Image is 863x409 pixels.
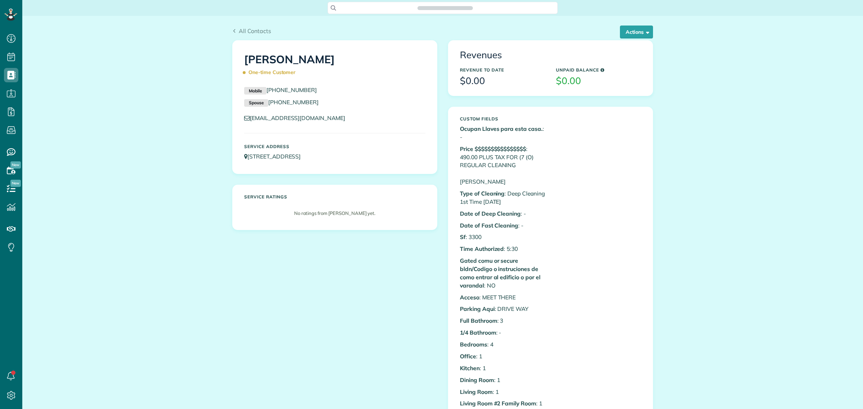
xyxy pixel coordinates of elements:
[460,222,518,229] b: Date of Fast Cleaning
[460,68,545,72] h5: Revenue to Date
[460,341,487,348] b: Bedrooms
[460,125,543,132] b: Ocupan Llaves para esta casa.
[460,364,480,372] b: Kitchen
[460,340,545,349] p: : 4
[460,145,526,152] b: Price $$$$$$$$$$$$$$$$
[460,125,545,141] p: : -
[460,388,545,396] p: : 1
[244,144,425,149] h5: Service Address
[460,317,545,325] p: : 3
[556,76,641,86] h3: $0.00
[460,376,494,383] b: Dining Room
[460,399,545,408] p: : 1
[460,50,641,60] h3: Revenues
[460,257,540,289] b: Gated comu or secure bldn/Codigo o instruciones de como entrar al edificio o por el varandal
[460,116,545,121] h5: Custom Fields
[244,99,268,107] small: Spouse
[244,153,307,160] a: [STREET_ADDRESS]
[460,245,504,252] b: Time Authorized
[244,86,317,93] a: Mobile[PHONE_NUMBER]
[460,293,545,302] p: : MEET THERE
[460,400,536,407] b: Living Room #2 Family Room
[460,352,545,360] p: : 1
[460,328,545,337] p: : -
[244,66,299,79] span: One-time Customer
[244,114,352,121] a: [EMAIL_ADDRESS][DOMAIN_NAME]
[460,221,545,230] p: : -
[460,145,545,186] p: : 490.00 PLUS TAX FOR (7 (O) REGULAR CLEANING [PERSON_NAME]
[460,353,476,360] b: Office
[10,180,21,187] span: New
[460,329,496,336] b: 1/4 Bathroom
[248,210,422,217] p: No ratings from [PERSON_NAME] yet.
[460,210,545,218] p: : -
[620,26,653,38] button: Actions
[244,54,425,79] h1: [PERSON_NAME]
[556,68,641,72] h5: Unpaid Balance
[460,189,545,206] p: : Deep Cleaning 1st Time [DATE]
[460,76,545,86] h3: $0.00
[232,27,271,35] a: All Contacts
[460,245,545,253] p: : 5:30
[460,233,545,241] p: : 3300
[460,305,545,313] p: : DRIVE WAY
[460,376,545,384] p: : 1
[460,190,504,197] b: Type of Cleaning
[10,161,21,169] span: New
[425,4,465,12] span: Search ZenMaid…
[460,257,545,289] p: : NO
[460,294,479,301] b: Acceso
[244,87,266,95] small: Mobile
[244,98,319,106] a: Spouse[PHONE_NUMBER]
[460,364,545,372] p: : 1
[460,233,466,240] b: Sf
[239,27,271,35] span: All Contacts
[244,194,425,199] h5: Service ratings
[460,388,493,395] b: Living Room
[460,305,495,312] b: Parking Aqui
[460,210,521,217] b: Date of Deep Cleaning
[460,317,497,324] b: Full Bathroom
